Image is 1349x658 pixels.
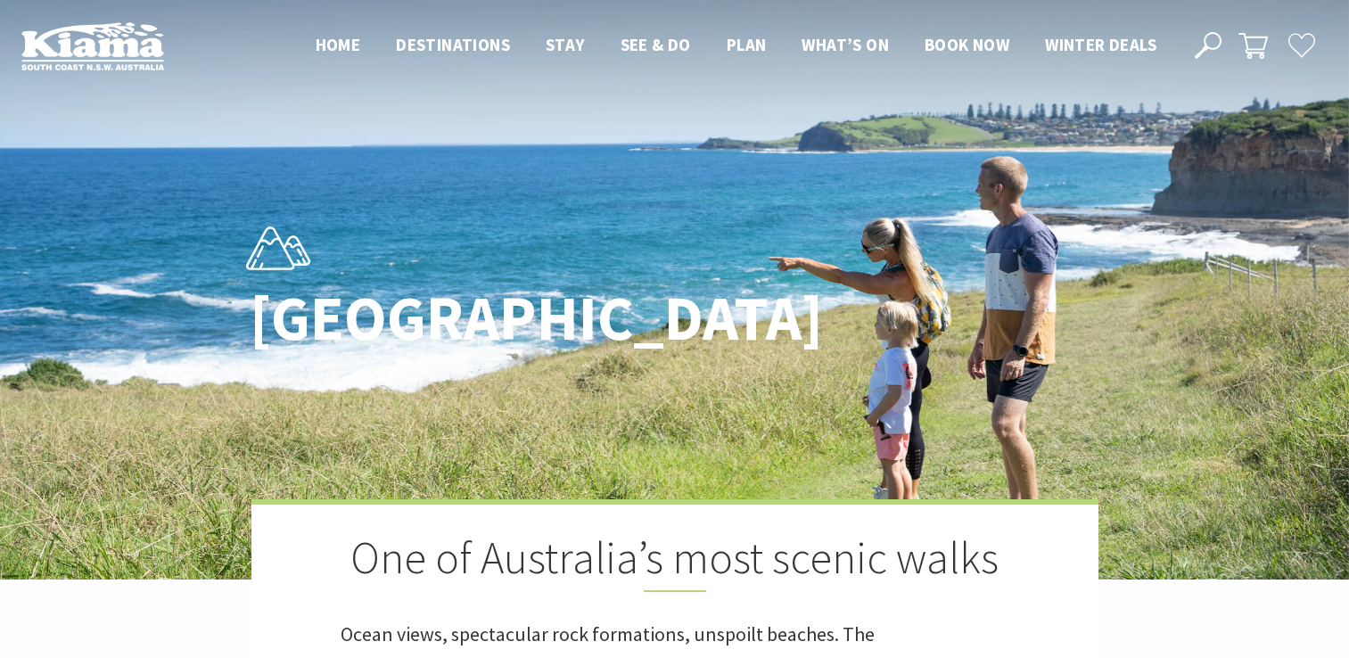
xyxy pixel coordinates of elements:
[1045,34,1156,55] span: Winter Deals
[727,34,767,55] span: Plan
[250,284,753,353] h1: [GEOGRAPHIC_DATA]
[621,34,691,55] span: See & Do
[298,31,1174,61] nav: Main Menu
[396,34,510,55] span: Destinations
[802,34,889,55] span: What’s On
[341,531,1009,592] h2: One of Australia’s most scenic walks
[925,34,1009,55] span: Book now
[316,34,361,55] span: Home
[546,34,585,55] span: Stay
[21,21,164,70] img: Kiama Logo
